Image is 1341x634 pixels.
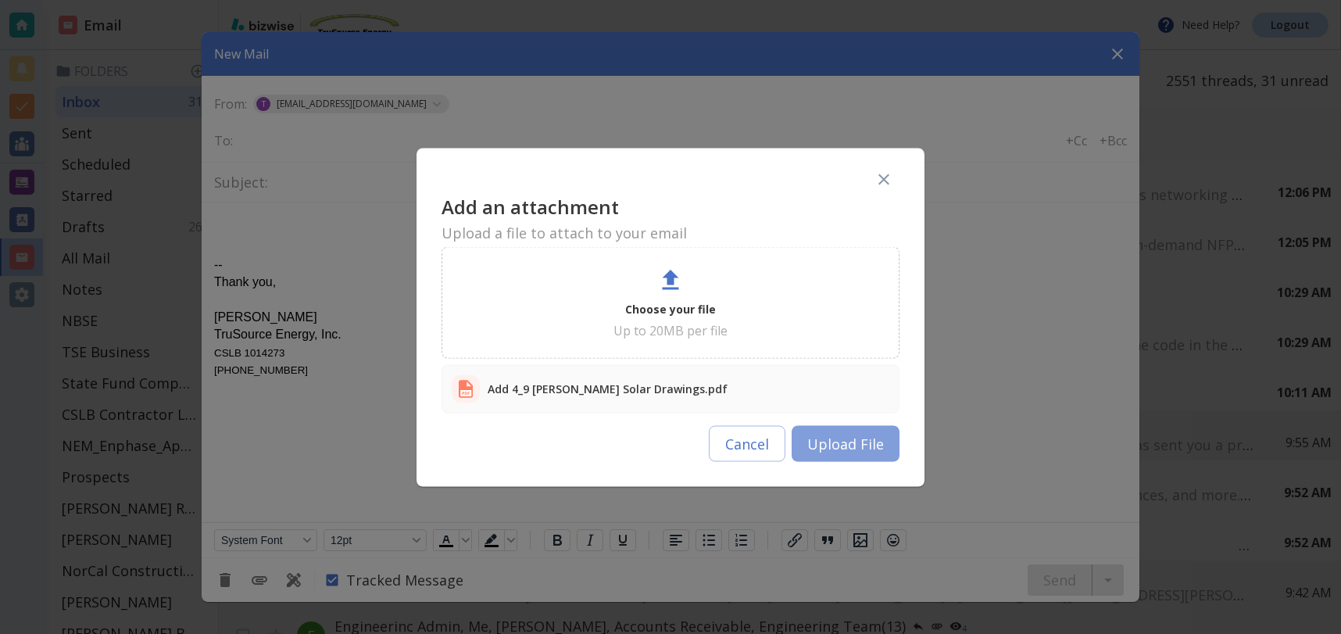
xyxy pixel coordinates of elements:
p: [PERSON_NAME] [13,106,925,124]
button: Upload File [792,425,899,461]
span: [PHONE_NUMBER] [13,162,106,174]
div: -- [13,36,925,176]
h3: Add an attachment [442,195,899,218]
body: Rich Text Area. Press ALT-0 for help. [13,13,925,177]
p: TruSource Energy, Inc. [13,124,925,141]
div: Choose your fileUp to 20MB per file [442,246,899,358]
p: Add 4_9 [PERSON_NAME] Solar Drawings.pdf [488,374,728,403]
p: Up to 20MB per file [613,321,728,338]
span: CSLB 1014273 [13,145,83,156]
img: attachment [452,374,480,403]
p: Choose your file [625,299,716,318]
p: Thank you, [13,71,925,88]
button: Cancel [709,425,785,461]
h6: Upload a file to attach to your email [442,224,899,240]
